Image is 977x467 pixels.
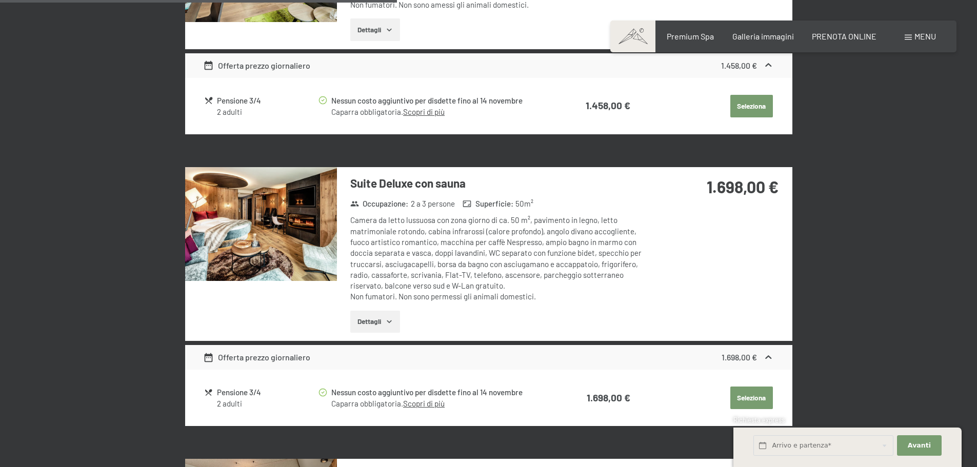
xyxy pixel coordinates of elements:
div: 2 adulti [217,107,317,117]
a: Scopri di più [403,107,445,116]
strong: Superficie : [463,198,513,209]
div: Pensione 3/4 [217,95,317,107]
div: Nessun costo aggiuntivo per disdette fino al 14 novembre [331,95,545,107]
span: Avanti [908,441,931,450]
a: Galleria immagini [732,31,794,41]
strong: 1.698,00 € [587,392,630,403]
div: Camera da letto lussuosa con zona giorno di ca. 50 m², pavimento in legno, letto matrimoniale rot... [350,215,655,302]
img: mss_renderimg.php [185,167,337,281]
div: Offerta prezzo giornaliero [203,351,310,363]
strong: 1.458,00 € [721,60,757,70]
strong: Occupazione : [350,198,409,209]
span: Richiesta express [733,416,785,424]
strong: 1.698,00 € [722,352,757,362]
a: Premium Spa [667,31,714,41]
div: Pensione 3/4 [217,387,317,398]
button: Dettagli [350,18,400,41]
span: 50 m² [515,198,533,209]
strong: 1.698,00 € [707,177,779,196]
div: Caparra obbligatoria. [331,107,545,117]
div: 2 adulti [217,398,317,409]
button: Seleziona [730,95,773,117]
div: Offerta prezzo giornaliero1.458,00 € [185,53,792,78]
button: Dettagli [350,311,400,333]
span: Menu [914,31,936,41]
h3: Suite Deluxe con sauna [350,175,655,191]
div: Offerta prezzo giornaliero1.698,00 € [185,345,792,370]
span: 2 a 3 persone [411,198,455,209]
strong: 1.458,00 € [586,99,630,111]
a: PRENOTA ONLINE [812,31,876,41]
div: Offerta prezzo giornaliero [203,59,310,72]
div: Caparra obbligatoria. [331,398,545,409]
div: Nessun costo aggiuntivo per disdette fino al 14 novembre [331,387,545,398]
a: Scopri di più [403,399,445,408]
button: Avanti [897,435,941,456]
button: Seleziona [730,387,773,409]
